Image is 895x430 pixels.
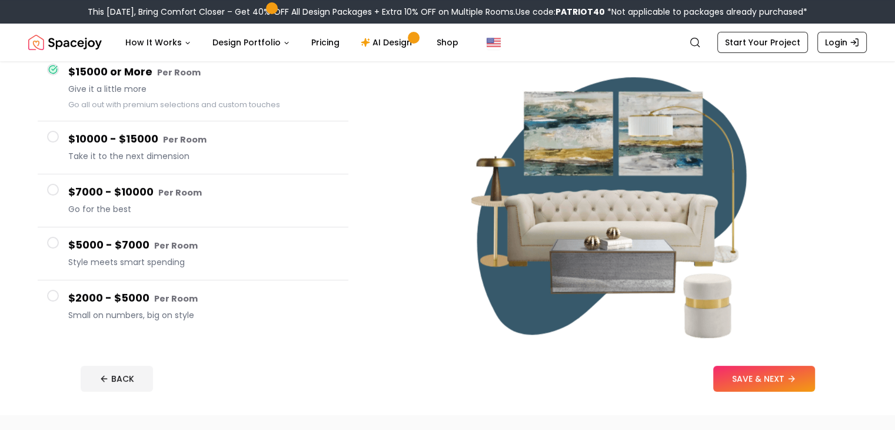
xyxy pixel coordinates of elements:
img: Spacejoy Logo [28,31,102,54]
h4: $5000 - $7000 [68,237,339,254]
button: $10000 - $15000 Per RoomTake it to the next dimension [38,121,348,174]
span: Small on numbers, big on style [68,309,339,321]
h4: $2000 - $5000 [68,290,339,307]
h4: $7000 - $10000 [68,184,339,201]
div: This [DATE], Bring Comfort Closer – Get 40% OFF All Design Packages + Extra 10% OFF on Multiple R... [88,6,807,18]
button: $5000 - $7000 Per RoomStyle meets smart spending [38,227,348,280]
small: Go all out with premium selections and custom touches [68,100,280,110]
a: Login [817,32,867,53]
small: Per Room [158,187,202,199]
img: United States [487,35,501,49]
small: Per Room [157,67,201,78]
span: Use code: [515,6,605,18]
small: Per Room [154,293,198,305]
span: Style meets smart spending [68,256,339,268]
h4: $15000 or More [68,64,339,81]
button: $15000 or More Per RoomGive it a little moreGo all out with premium selections and custom touches [38,54,348,121]
a: Shop [427,31,468,54]
a: AI Design [351,31,425,54]
a: Pricing [302,31,349,54]
button: SAVE & NEXT [713,366,815,392]
span: *Not applicable to packages already purchased* [605,6,807,18]
b: PATRIOT40 [555,6,605,18]
button: How It Works [116,31,201,54]
button: $7000 - $10000 Per RoomGo for the best [38,174,348,227]
button: BACK [81,366,153,392]
small: Per Room [163,134,207,145]
nav: Main [116,31,468,54]
button: Design Portfolio [203,31,300,54]
h4: $10000 - $15000 [68,131,339,148]
a: Spacejoy [28,31,102,54]
nav: Global [28,24,867,61]
a: Start Your Project [717,32,808,53]
span: Go for the best [68,203,339,215]
span: Take it to the next dimension [68,150,339,162]
button: $2000 - $5000 Per RoomSmall on numbers, big on style [38,280,348,333]
small: Per Room [154,240,198,252]
span: Give it a little more [68,83,339,95]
